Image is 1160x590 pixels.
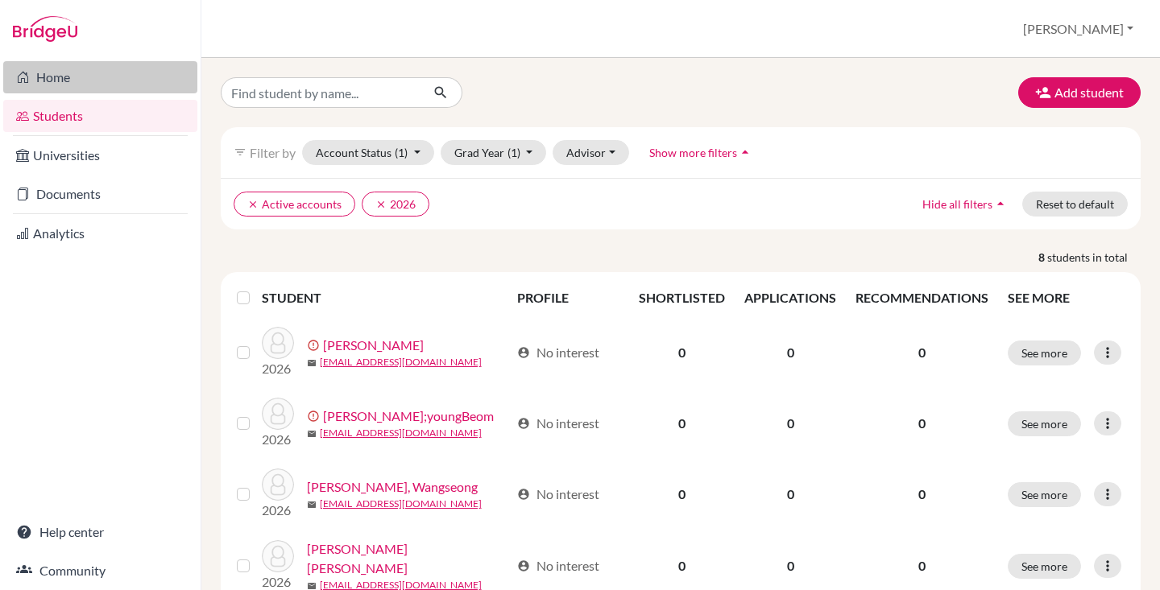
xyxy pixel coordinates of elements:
span: account_circle [517,488,530,501]
button: See more [1008,482,1081,507]
th: APPLICATIONS [735,278,846,317]
td: 0 [629,459,735,530]
span: students in total [1047,249,1141,266]
a: [EMAIL_ADDRESS][DOMAIN_NAME] [320,355,482,369]
i: arrow_drop_up [992,196,1009,212]
a: Home [3,61,197,93]
a: [PERSON_NAME], Wangseong [307,477,478,497]
p: 0 [855,343,988,362]
p: 0 [855,414,988,433]
i: filter_list [234,146,246,159]
strong: 8 [1038,249,1047,266]
a: Students [3,100,197,132]
span: Filter by [250,145,296,160]
p: 2026 [262,359,294,378]
i: arrow_drop_up [737,144,753,160]
span: mail [307,500,317,510]
input: Find student by name... [221,77,420,108]
span: (1) [507,146,520,159]
span: account_circle [517,559,530,572]
span: Show more filters [649,146,737,159]
button: Grad Year(1) [441,140,547,165]
button: See more [1008,411,1081,436]
a: Documents [3,178,197,210]
img: Dominguez, Gabriela [262,327,294,359]
button: Advisor [553,140,629,165]
span: error_outline [307,410,323,423]
a: [PERSON_NAME];youngBeom [323,406,494,426]
a: [EMAIL_ADDRESS][DOMAIN_NAME] [320,497,482,511]
a: [PERSON_NAME] [PERSON_NAME] [307,539,511,578]
button: See more [1008,554,1081,579]
th: PROFILE [507,278,629,317]
td: 0 [629,317,735,388]
th: SEE MORE [998,278,1134,317]
img: Kwong, Priscilla Tsz Yan [262,540,294,572]
button: Hide all filtersarrow_drop_up [909,192,1022,217]
button: Show more filtersarrow_drop_up [636,140,767,165]
div: No interest [517,414,599,433]
span: Hide all filters [922,197,992,211]
button: [PERSON_NAME] [1016,14,1141,44]
a: Community [3,555,197,587]
button: clearActive accounts [234,192,355,217]
span: error_outline [307,339,323,352]
a: Analytics [3,217,197,250]
img: Kim, G;youngBeom [262,398,294,430]
span: mail [307,358,317,368]
td: 0 [735,459,846,530]
span: account_circle [517,417,530,430]
p: 0 [855,556,988,576]
i: clear [247,199,259,210]
th: STUDENT [262,278,508,317]
span: mail [307,429,317,439]
td: 0 [735,317,846,388]
img: Bridge-U [13,16,77,42]
div: No interest [517,343,599,362]
a: [PERSON_NAME] [323,336,424,355]
td: 0 [629,388,735,459]
a: [EMAIL_ADDRESS][DOMAIN_NAME] [320,426,482,440]
img: Kwon, Wangseong [262,468,294,501]
a: Universities [3,139,197,171]
div: No interest [517,556,599,576]
button: See more [1008,340,1081,365]
p: 2026 [262,430,294,449]
span: (1) [395,146,408,159]
button: Reset to default [1022,192,1128,217]
span: account_circle [517,346,530,359]
th: RECOMMENDATIONS [846,278,998,317]
p: 0 [855,485,988,504]
i: clear [375,199,387,210]
a: Help center [3,516,197,548]
td: 0 [735,388,846,459]
th: SHORTLISTED [629,278,735,317]
p: 2026 [262,501,294,520]
button: Add student [1018,77,1141,108]
button: Account Status(1) [302,140,434,165]
button: clear2026 [362,192,429,217]
div: No interest [517,485,599,504]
